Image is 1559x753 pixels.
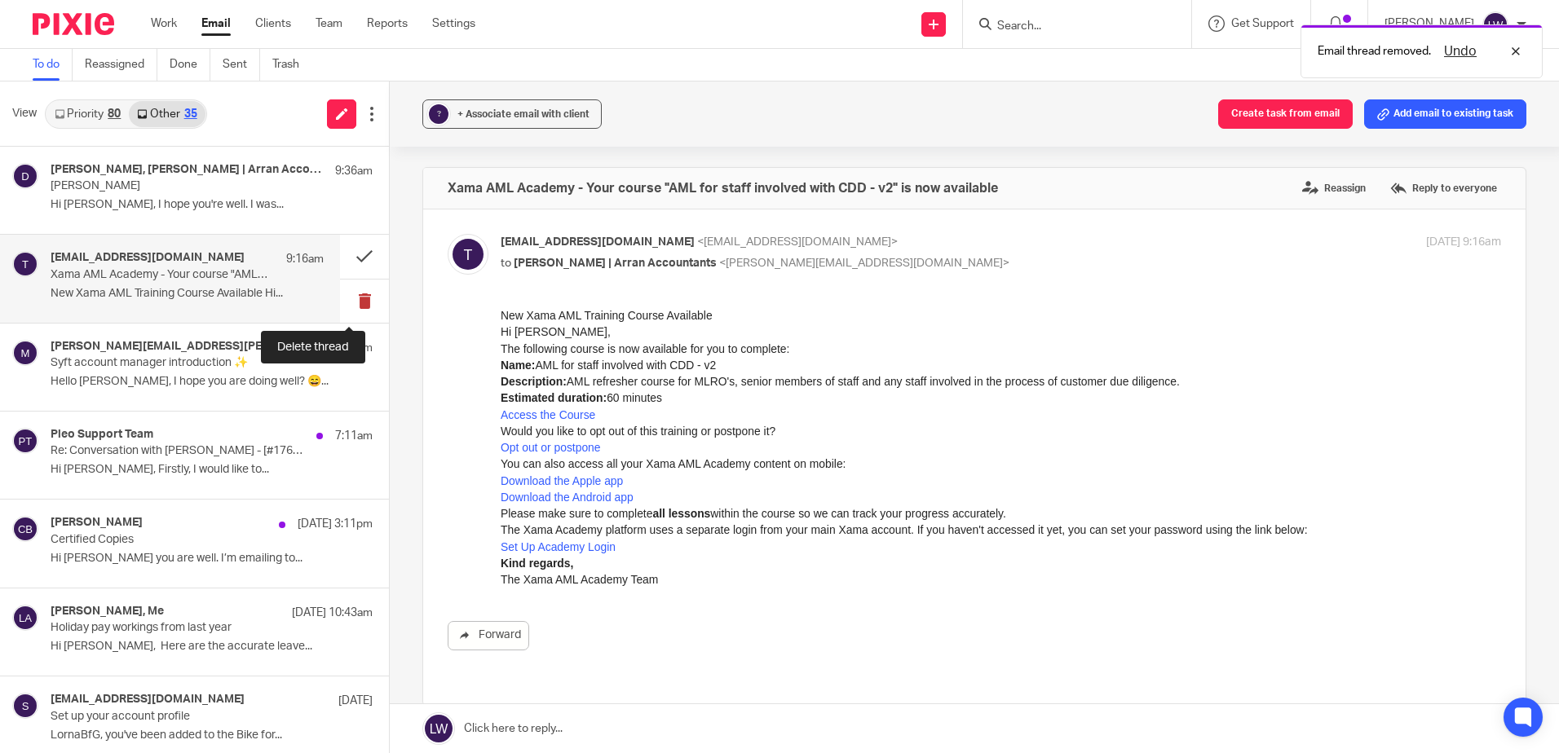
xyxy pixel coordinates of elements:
[51,444,308,458] p: Re: Conversation with [PERSON_NAME] - [#176002]
[51,179,308,193] p: [PERSON_NAME]
[316,15,342,32] a: Team
[51,340,308,354] h4: [PERSON_NAME][EMAIL_ADDRESS][PERSON_NAME][DOMAIN_NAME]
[286,251,324,267] p: 9:16am
[51,605,164,619] h4: [PERSON_NAME], Me
[51,621,308,635] p: Holiday pay workings from last year
[51,428,153,442] h4: Pleo Support Team
[422,99,602,129] button: ? + Associate email with client
[51,268,269,282] p: Xama AML Academy - Your course "AML for staff involved with CDD - v2" is now available
[51,287,324,301] p: New Xama AML Training Course Available Hi...
[1318,43,1431,59] p: Email thread removed.
[51,251,245,265] h4: [EMAIL_ADDRESS][DOMAIN_NAME]
[12,693,38,719] img: svg%3E
[151,15,177,32] a: Work
[51,356,308,370] p: Syft account manager introduction ✨
[448,621,529,650] a: Forward
[108,108,121,120] div: 80
[12,105,37,122] span: View
[184,108,197,120] div: 35
[12,605,38,631] img: svg%3E
[12,163,38,189] img: svg%3E
[51,516,143,530] h4: [PERSON_NAME]
[432,15,475,32] a: Settings
[367,15,408,32] a: Reports
[697,236,898,248] span: <[EMAIL_ADDRESS][DOMAIN_NAME]>
[457,109,590,119] span: + Associate email with client
[33,49,73,81] a: To do
[223,49,260,81] a: Sent
[51,640,373,654] p: Hi [PERSON_NAME], Here are the accurate leave...
[335,340,373,356] p: 8:01am
[51,163,327,177] h4: [PERSON_NAME], [PERSON_NAME] | Arran Accountants, [PERSON_NAME][EMAIL_ADDRESS][DOMAIN_NAME]
[51,375,373,389] p: Hello [PERSON_NAME], I hope you are doing well? 😄...
[1218,99,1353,129] button: Create task from email
[51,710,308,724] p: Set up your account profile
[1386,176,1501,200] label: Reply to everyone
[85,49,157,81] a: Reassigned
[719,258,1009,269] span: <[PERSON_NAME][EMAIL_ADDRESS][DOMAIN_NAME]>
[51,693,245,707] h4: [EMAIL_ADDRESS][DOMAIN_NAME]
[51,533,308,547] p: Certified Copies
[292,605,373,621] p: [DATE] 10:43am
[501,236,695,248] span: [EMAIL_ADDRESS][DOMAIN_NAME]
[1364,99,1526,129] button: Add email to existing task
[501,258,511,269] span: to
[170,49,210,81] a: Done
[1439,42,1482,61] button: Undo
[255,15,291,32] a: Clients
[201,15,231,32] a: Email
[33,13,114,35] img: Pixie
[12,516,38,542] img: svg%3E
[448,234,488,275] img: svg%3E
[51,198,373,212] p: Hi [PERSON_NAME], I hope you're well. I was...
[514,258,717,269] span: [PERSON_NAME] | Arran Accountants
[298,516,373,532] p: [DATE] 3:11pm
[12,251,38,277] img: svg%3E
[429,104,448,124] div: ?
[272,49,311,81] a: Trash
[12,428,38,454] img: svg%3E
[51,552,373,566] p: Hi [PERSON_NAME] you are well. I’m emailing to...
[51,463,373,477] p: Hi [PERSON_NAME], Firstly, I would like to...
[51,729,373,742] p: LornaBfG, you've been added to the Bike for...
[1426,234,1501,251] p: [DATE] 9:16am
[46,101,129,127] a: Priority80
[1298,176,1370,200] label: Reassign
[448,180,998,196] h4: Xama AML Academy - Your course "AML for staff involved with CDD - v2" is now available
[335,163,373,179] p: 9:36am
[1482,11,1508,37] img: svg%3E
[152,200,210,213] strong: all lessons
[12,340,38,366] img: svg%3E
[335,428,373,444] p: 7:11am
[338,693,373,709] p: [DATE]
[129,101,205,127] a: Other35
